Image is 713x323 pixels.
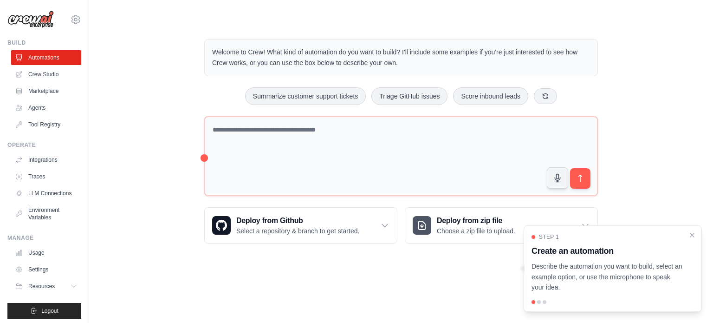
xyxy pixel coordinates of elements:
div: Operate [7,141,81,149]
span: Step 1 [539,233,559,241]
p: Select a repository & branch to get started. [236,226,359,236]
a: Traces [11,169,81,184]
span: Logout [41,307,58,315]
button: Summarize customer support tickets [245,87,366,105]
button: Close walkthrough [688,231,696,239]
p: Welcome to Crew! What kind of automation do you want to build? I'll include some examples if you'... [212,47,590,68]
a: Environment Variables [11,203,81,225]
div: Build [7,39,81,46]
a: LLM Connections [11,186,81,201]
div: Manage [7,234,81,242]
a: Marketplace [11,84,81,99]
a: Usage [11,245,81,260]
a: Integrations [11,152,81,167]
h3: Deploy from Github [236,215,359,226]
a: Settings [11,262,81,277]
button: Triage GitHub issues [371,87,447,105]
a: Crew Studio [11,67,81,82]
a: Tool Registry [11,117,81,132]
img: Logo [7,11,54,28]
button: Resources [11,279,81,294]
a: Automations [11,50,81,65]
span: Resources [28,283,55,290]
h3: Deploy from zip file [437,215,515,226]
p: Choose a zip file to upload. [437,226,515,236]
button: Score inbound leads [453,87,528,105]
button: Logout [7,303,81,319]
iframe: Chat Widget [667,278,713,323]
a: Agents [11,100,81,115]
h3: Create an automation [532,244,683,257]
p: Describe the automation you want to build, select an example option, or use the microphone to spe... [532,261,683,293]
